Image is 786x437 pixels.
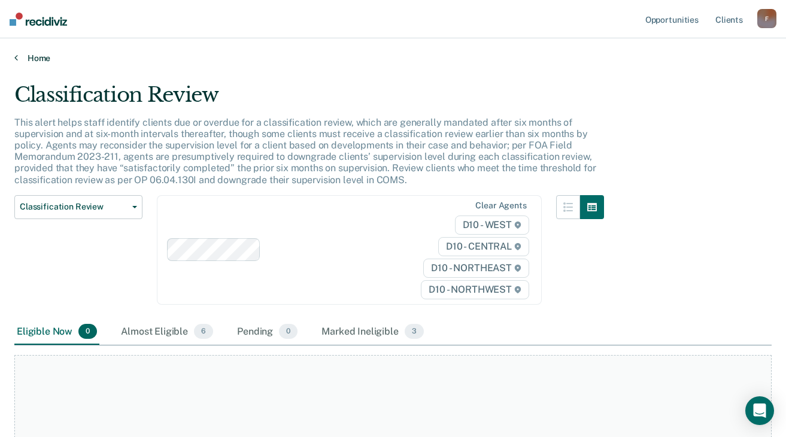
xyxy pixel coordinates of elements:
div: Classification Review [14,83,604,117]
span: 6 [194,324,213,339]
span: Classification Review [20,202,128,212]
a: Home [14,53,772,63]
button: Classification Review [14,195,142,219]
span: D10 - NORTHWEST [421,280,529,299]
div: Pending0 [235,319,300,345]
button: F [757,9,776,28]
div: Clear agents [475,201,526,211]
span: 0 [78,324,97,339]
img: Recidiviz [10,13,67,26]
div: Marked Ineligible3 [319,319,426,345]
div: Almost Eligible6 [119,319,216,345]
span: D10 - NORTHEAST [423,259,529,278]
span: 3 [405,324,424,339]
span: D10 - CENTRAL [438,237,529,256]
span: D10 - WEST [455,216,529,235]
div: Open Intercom Messenger [745,396,774,425]
p: This alert helps staff identify clients due or overdue for a classification review, which are gen... [14,117,596,186]
span: 0 [279,324,298,339]
div: Eligible Now0 [14,319,99,345]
